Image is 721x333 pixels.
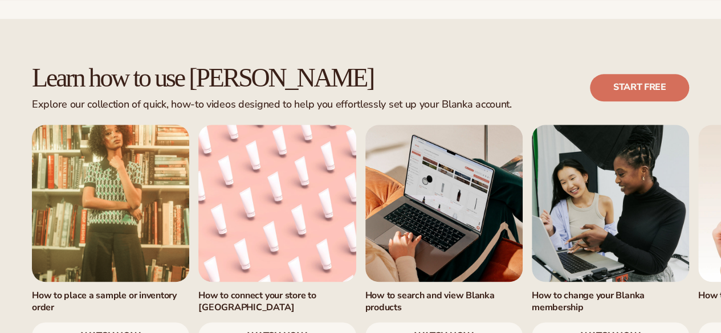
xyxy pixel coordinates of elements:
div: Explore our collection of quick, how-to videos designed to help you effortlessly set up your Blan... [32,98,546,111]
h3: How to change your Blanka membership [532,290,689,314]
h3: How to place a sample or inventory order [32,290,189,314]
h3: How to search and view Blanka products [365,290,523,314]
a: Start free [590,74,689,101]
h3: How to connect your store to [GEOGRAPHIC_DATA] [198,290,356,314]
h2: Learn how to use [PERSON_NAME] [32,64,546,92]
